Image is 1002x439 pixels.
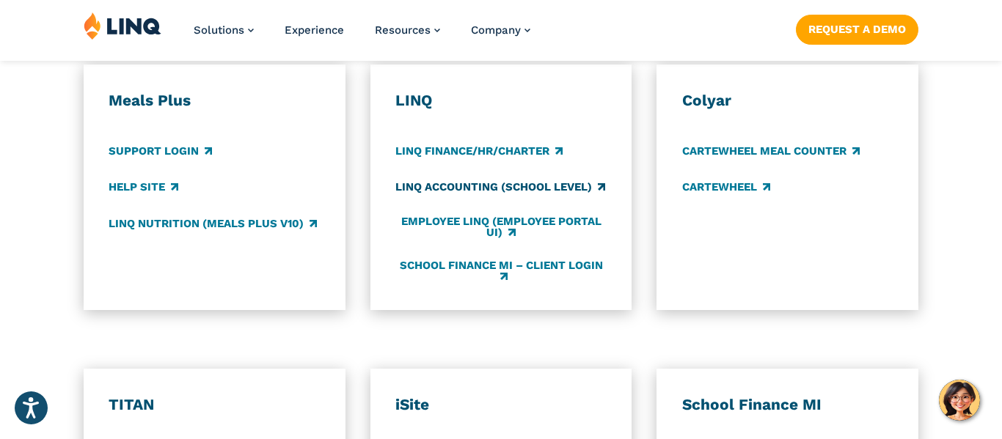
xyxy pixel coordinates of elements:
[109,395,320,415] h3: TITAN
[285,23,344,37] a: Experience
[109,91,320,111] h3: Meals Plus
[109,144,212,160] a: Support Login
[194,23,244,37] span: Solutions
[395,395,607,415] h3: iSite
[109,215,317,232] a: LINQ Nutrition (Meals Plus v10)
[375,23,431,37] span: Resources
[375,23,440,37] a: Resources
[939,380,980,421] button: Hello, have a question? Let’s chat.
[682,180,770,196] a: CARTEWHEEL
[471,23,521,37] span: Company
[194,12,530,60] nav: Primary Navigation
[682,395,893,415] h3: School Finance MI
[796,15,918,44] a: Request a Demo
[194,23,254,37] a: Solutions
[682,91,893,111] h3: Colyar
[395,91,607,111] h3: LINQ
[395,180,605,196] a: LINQ Accounting (school level)
[109,180,178,196] a: Help Site
[395,259,607,284] a: School Finance MI – Client Login
[395,215,607,240] a: Employee LINQ (Employee Portal UI)
[682,144,860,160] a: CARTEWHEEL Meal Counter
[84,12,161,40] img: LINQ | K‑12 Software
[796,12,918,44] nav: Button Navigation
[471,23,530,37] a: Company
[395,144,563,160] a: LINQ Finance/HR/Charter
